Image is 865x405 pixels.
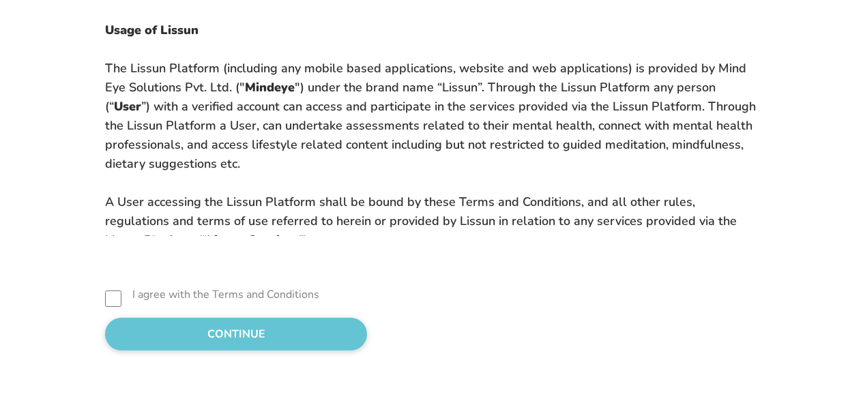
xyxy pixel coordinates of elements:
strong: User [114,98,141,115]
strong: Mindeye [245,79,295,95]
span: ”). [299,232,310,248]
strong: Lissun Services [207,232,299,248]
span: The Lissun Platform (including any mobile based applications, website and web applications) is pr... [105,60,746,95]
span: ”) with a verified account can access and participate in the services provided via the Lissun Pla... [105,98,756,172]
label: I agree with the Terms and Conditions [132,286,319,303]
span: A User accessing the Lissun Platform shall be bound by these Terms and Conditions, and all other ... [105,194,737,248]
strong: Usage of Lissun [105,22,199,38]
button: CONTINUE [105,318,367,350]
span: ") under the brand name “Lissun”. Through the Lissun Platform any person (“ [105,79,716,115]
